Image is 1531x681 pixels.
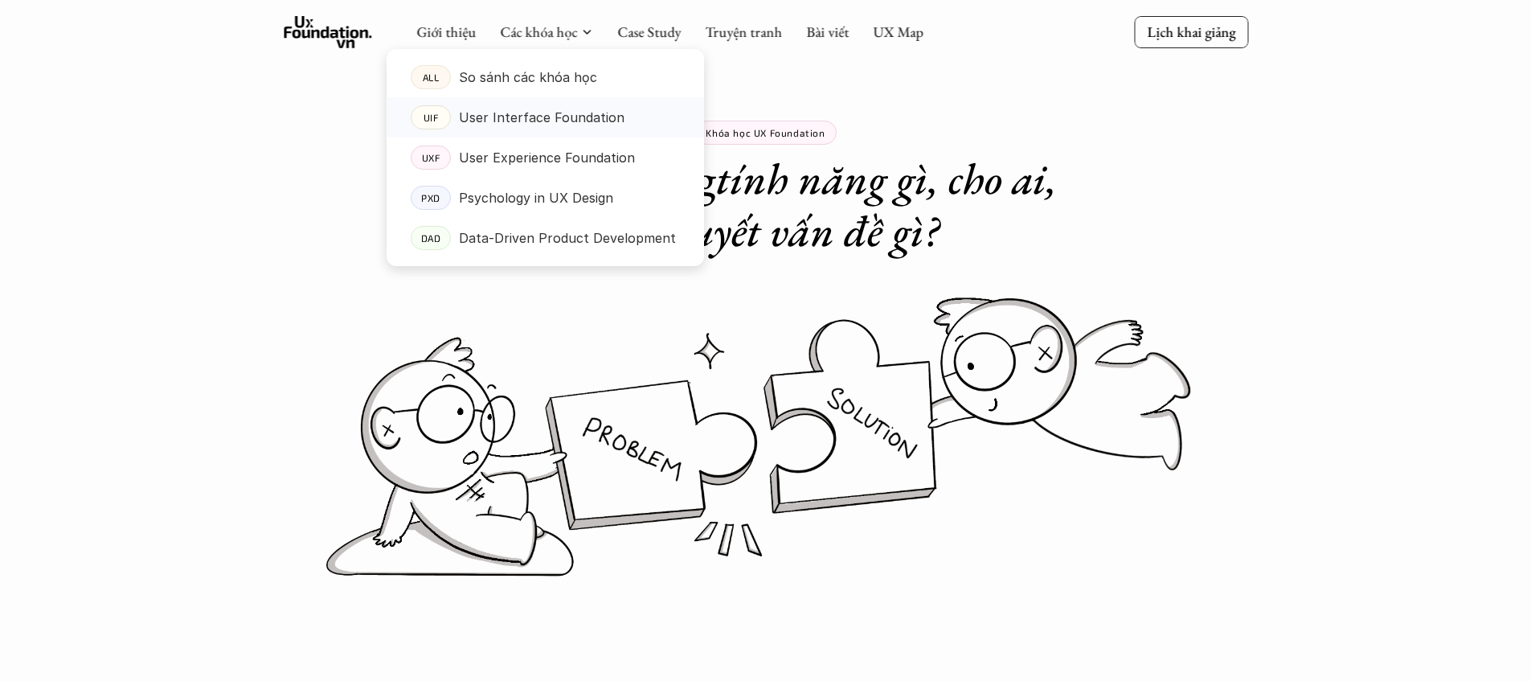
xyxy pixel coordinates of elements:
a: UXFUser Experience Foundation [387,137,704,178]
a: UIFUser Interface Foundation [387,97,704,137]
h1: Nên xây dựng [444,153,1087,257]
p: UIF [423,112,438,123]
a: ALLSo sánh các khóa học [387,57,704,97]
em: tính năng gì, cho ai, giải quyết vấn đề gì? [592,150,1066,259]
a: UX Map [873,23,923,41]
p: Psychology in UX Design [459,186,613,210]
a: Bài viết [806,23,849,41]
a: Lịch khai giảng [1134,16,1248,47]
p: PXD [421,192,440,203]
a: Giới thiệu [416,23,476,41]
p: User Experience Foundation [459,146,635,170]
a: Các khóa học [500,23,577,41]
p: Lịch khai giảng [1147,23,1235,41]
a: Case Study [617,23,681,41]
a: PXDPsychology in UX Design [387,178,704,218]
p: UXF [421,152,440,163]
a: Truyện tranh [705,23,782,41]
p: Data-Driven Product Development [459,226,676,250]
p: Khóa học UX Foundation [706,127,825,138]
p: ALL [422,72,439,83]
p: So sánh các khóa học [459,65,597,89]
p: DAD [420,232,440,244]
a: DADData-Driven Product Development [387,218,704,258]
p: User Interface Foundation [459,105,624,129]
